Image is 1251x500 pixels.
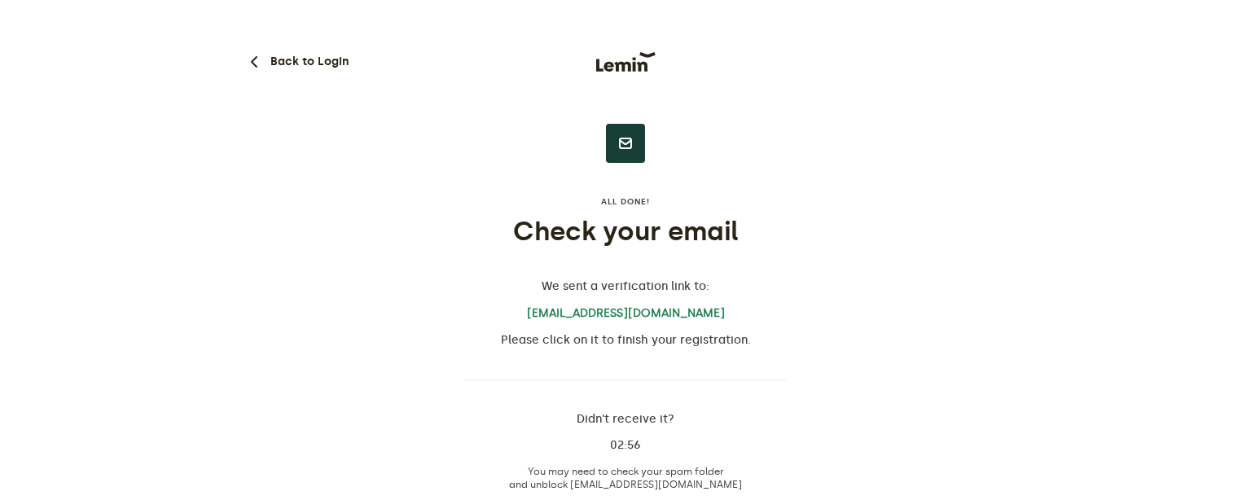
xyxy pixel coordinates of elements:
[465,306,786,321] a: [EMAIL_ADDRESS][DOMAIN_NAME]
[465,280,786,293] p: We sent a verification link to:
[465,439,786,452] p: 02:56
[465,215,786,248] h1: Check your email
[465,465,786,491] p: You may need to check your spam folder and unblock [EMAIL_ADDRESS][DOMAIN_NAME]
[465,334,786,347] p: Please click on it to finish your registration.
[465,195,786,208] label: All done!
[465,413,786,426] p: Didn't receive it?
[596,52,656,72] img: Lemin logo
[244,52,349,72] button: Back to Login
